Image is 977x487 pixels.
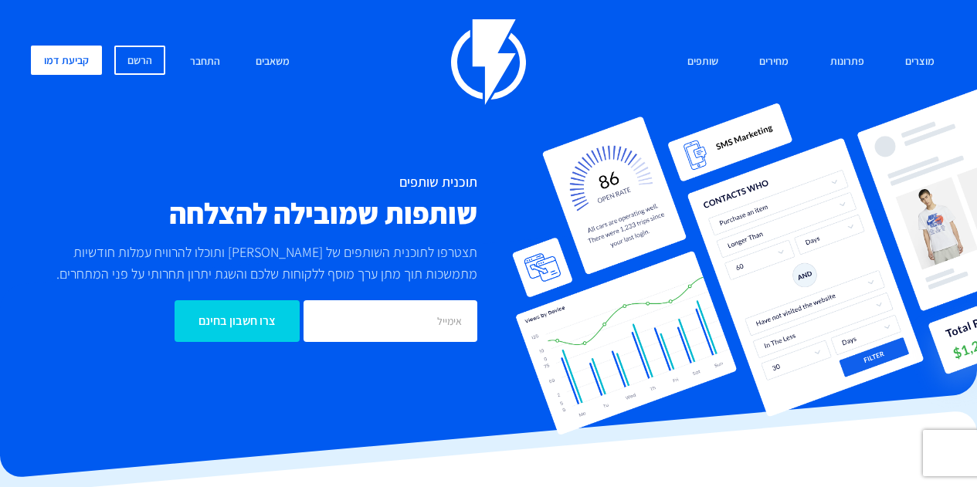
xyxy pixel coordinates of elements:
a: התחבר [178,46,232,79]
h1: תוכנית שותפים [42,174,477,190]
a: שותפים [676,46,730,79]
a: הרשם [114,46,165,75]
a: משאבים [244,46,301,79]
p: תצטרפו לתוכנית השותפים של [PERSON_NAME] ותוכלו להרוויח עמלות חודשיות מתמשכות תוך מתן ערך מוסף ללק... [42,242,477,285]
input: אימייל [304,300,477,342]
a: קביעת דמו [31,46,102,75]
a: מחירים [748,46,800,79]
input: צרו חשבון בחינם [175,300,300,342]
a: מוצרים [894,46,946,79]
a: פתרונות [819,46,876,79]
h2: שותפות שמובילה להצלחה [42,198,477,230]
